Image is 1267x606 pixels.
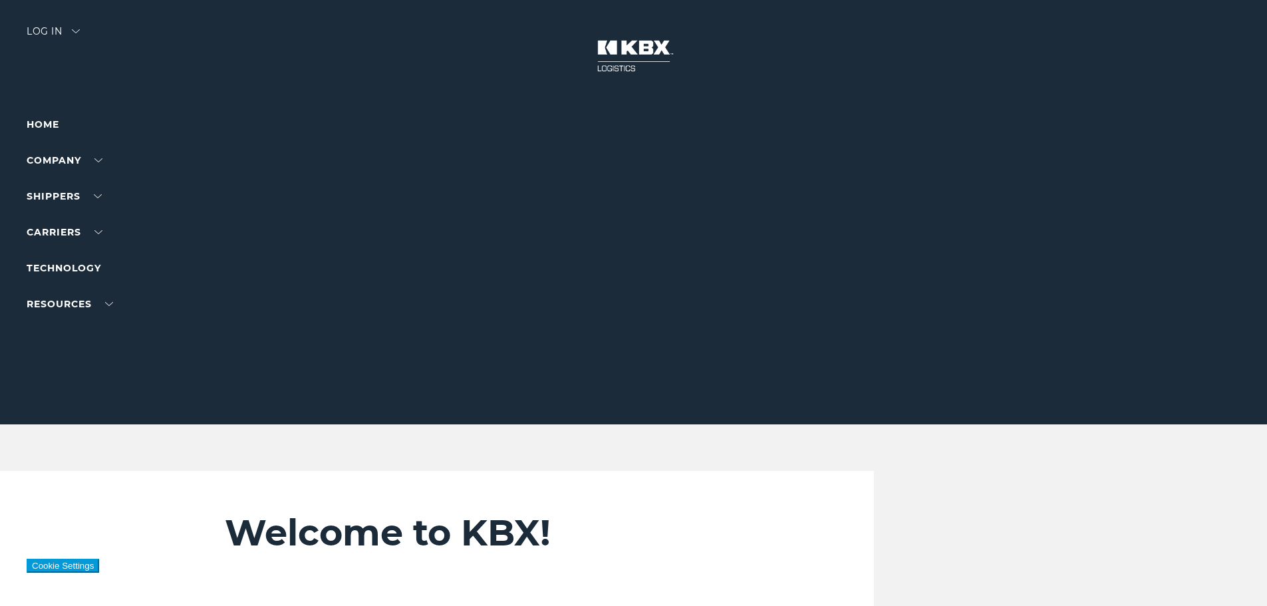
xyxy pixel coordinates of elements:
[225,511,795,555] h2: Welcome to KBX!
[27,27,80,46] div: Log in
[27,559,99,573] button: Cookie Settings
[27,118,59,130] a: Home
[27,154,102,166] a: Company
[584,27,684,85] img: kbx logo
[27,262,101,274] a: Technology
[27,298,113,310] a: RESOURCES
[27,190,102,202] a: SHIPPERS
[27,226,102,238] a: Carriers
[72,29,80,33] img: arrow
